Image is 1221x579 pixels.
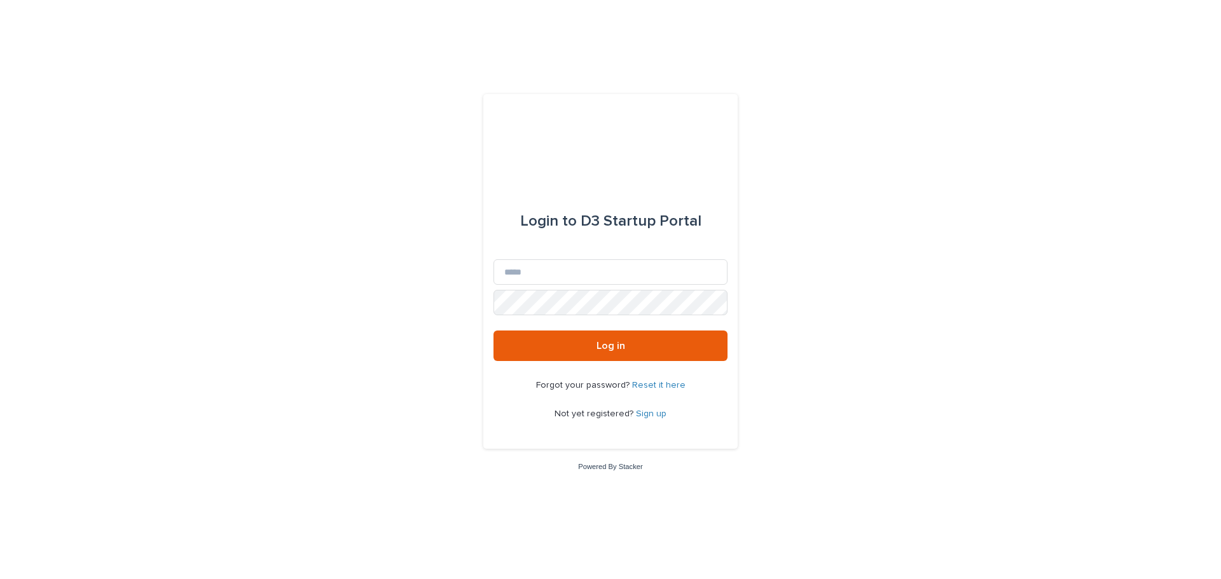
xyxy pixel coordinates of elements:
a: Sign up [636,409,666,418]
span: Log in [597,341,625,351]
span: Not yet registered? [555,409,636,418]
span: Forgot your password? [536,381,632,390]
button: Log in [493,330,728,361]
a: Powered By Stacker [578,463,642,470]
div: D3 Startup Portal [520,203,701,239]
img: q0dI35fxT46jIlCv2fcp [569,125,652,163]
a: Reset it here [632,381,686,390]
span: Login to [520,214,577,229]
